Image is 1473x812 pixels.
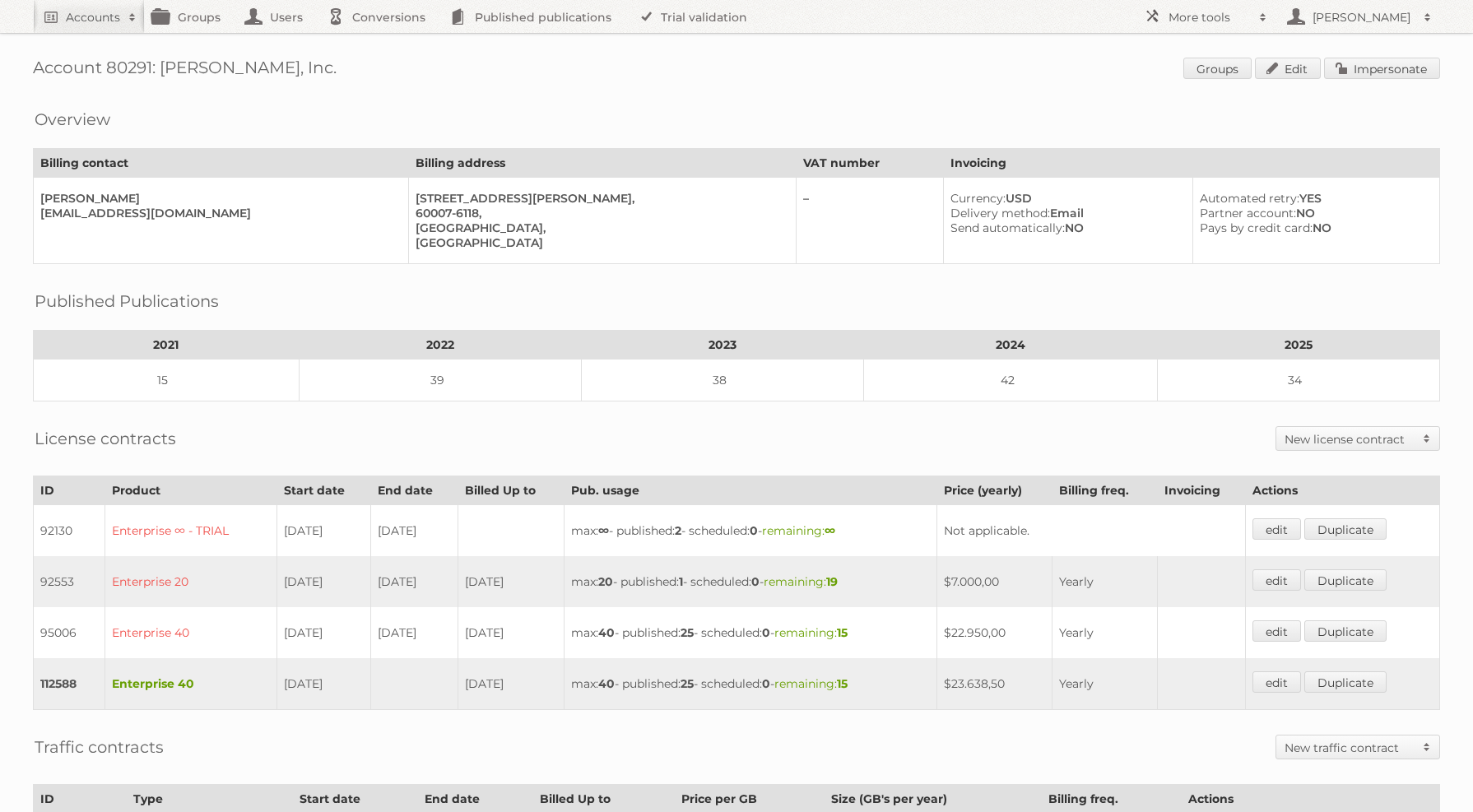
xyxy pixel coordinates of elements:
td: 38 [582,360,864,401]
h2: License contracts [35,426,176,451]
th: 2024 [864,331,1158,360]
td: Yearly [1052,607,1158,658]
td: max: - published: - scheduled: - [564,658,936,710]
td: Not applicable. [936,505,1245,557]
th: 2021 [34,331,300,360]
td: Enterprise ∞ - TRIAL [105,505,277,557]
th: End date [371,476,458,505]
th: Invoicing [943,149,1439,178]
strong: ∞ [598,523,609,538]
div: [EMAIL_ADDRESS][DOMAIN_NAME] [40,206,395,220]
strong: 25 [681,676,694,691]
div: [GEOGRAPHIC_DATA] [416,235,783,250]
td: max: - published: - scheduled: - [564,607,936,658]
th: 2022 [299,331,581,360]
span: Currency: [950,191,1006,206]
h2: Overview [35,107,110,132]
th: Price (yearly) [936,476,1052,505]
th: Billing freq. [1052,476,1158,505]
h2: New license contract [1285,431,1415,448]
span: remaining: [774,676,848,691]
td: 112588 [34,658,105,710]
span: Send automatically: [950,220,1065,235]
td: 92130 [34,505,105,557]
a: edit [1252,518,1301,540]
td: Enterprise 20 [105,556,277,607]
td: Yearly [1052,556,1158,607]
div: [GEOGRAPHIC_DATA], [416,220,783,235]
h2: [PERSON_NAME] [1308,9,1415,26]
h2: Traffic contracts [35,735,164,759]
th: VAT number [797,149,943,178]
strong: 0 [751,574,760,589]
td: 39 [299,360,581,401]
h2: New traffic contract [1285,740,1415,756]
a: New license contract [1276,427,1439,450]
span: remaining: [762,523,835,538]
span: remaining: [764,574,838,589]
td: max: - published: - scheduled: - [564,505,936,557]
div: [PERSON_NAME] [40,191,395,206]
a: Duplicate [1304,620,1387,642]
th: 2023 [582,331,864,360]
div: NO [950,220,1179,235]
td: Enterprise 40 [105,607,277,658]
a: New traffic contract [1276,735,1439,759]
a: Duplicate [1304,671,1387,693]
td: Enterprise 40 [105,658,277,710]
span: Pays by credit card: [1200,220,1313,235]
th: Actions [1246,476,1440,505]
strong: 40 [598,676,615,691]
td: 34 [1157,360,1439,401]
td: [DATE] [371,505,458,557]
h2: Accounts [66,9,120,26]
th: Invoicing [1158,476,1246,505]
th: Billing address [408,149,797,178]
span: Delivery method: [950,206,1050,220]
span: Toggle [1415,735,1439,759]
th: Pub. usage [564,476,936,505]
td: – [797,178,943,264]
span: Automated retry: [1200,191,1299,206]
td: 42 [864,360,1158,401]
h2: More tools [1169,9,1251,26]
div: USD [950,191,1179,206]
td: max: - published: - scheduled: - [564,556,936,607]
td: [DATE] [277,556,371,607]
td: 92553 [34,556,105,607]
td: Yearly [1052,658,1158,710]
div: Email [950,206,1179,220]
strong: 15 [837,676,848,691]
th: Billing contact [34,149,409,178]
strong: 0 [762,625,770,640]
div: NO [1200,220,1426,235]
strong: 19 [826,574,838,589]
td: [DATE] [371,556,458,607]
a: edit [1252,620,1301,642]
span: remaining: [774,625,848,640]
td: [DATE] [371,607,458,658]
th: ID [34,476,105,505]
div: YES [1200,191,1426,206]
a: Duplicate [1304,569,1387,591]
strong: 1 [679,574,683,589]
td: $22.950,00 [936,607,1052,658]
strong: 0 [750,523,758,538]
th: Billed Up to [458,476,564,505]
th: Start date [277,476,371,505]
div: 60007-6118, [416,206,783,220]
strong: 15 [837,625,848,640]
strong: 40 [598,625,615,640]
th: Product [105,476,277,505]
td: [DATE] [277,607,371,658]
td: $7.000,00 [936,556,1052,607]
td: [DATE] [458,658,564,710]
td: $23.638,50 [936,658,1052,710]
span: Toggle [1415,427,1439,450]
td: [DATE] [458,556,564,607]
td: [DATE] [277,658,371,710]
strong: 20 [598,574,613,589]
strong: 2 [675,523,681,538]
strong: 25 [681,625,694,640]
a: edit [1252,569,1301,591]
